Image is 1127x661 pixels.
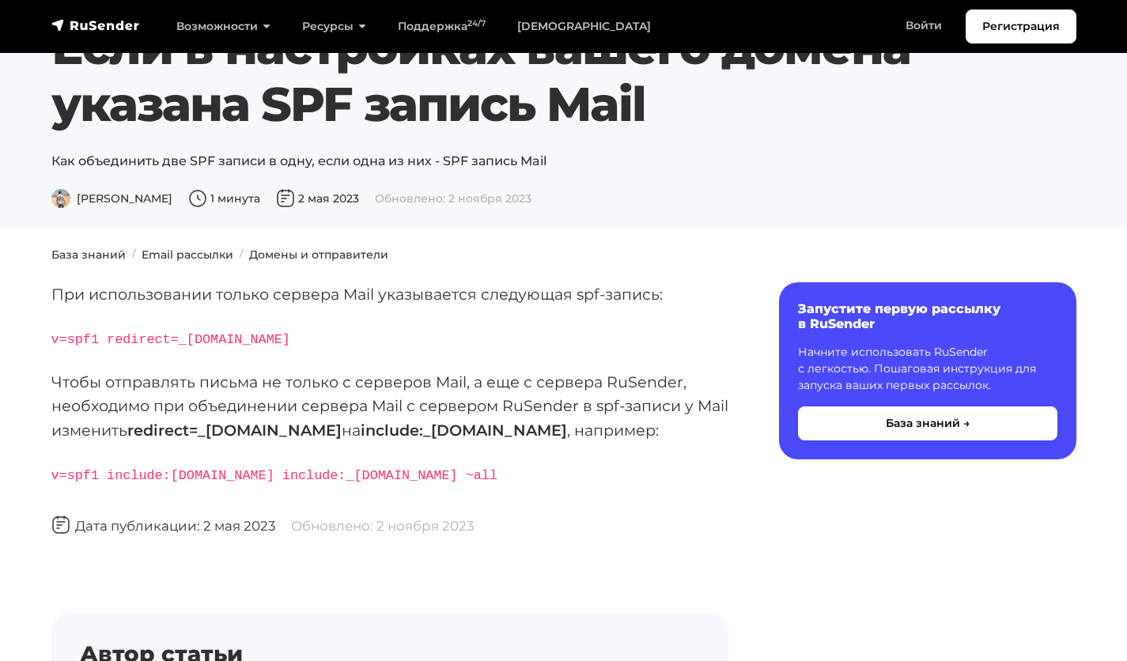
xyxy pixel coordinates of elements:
button: База знаний → [798,406,1057,440]
span: Обновлено: 2 ноября 2023 [291,518,474,534]
a: Регистрация [966,9,1076,43]
sup: 24/7 [467,18,486,28]
a: Ресурсы [286,10,382,43]
strong: redirect=_[DOMAIN_NAME] [127,421,342,440]
strong: include:_[DOMAIN_NAME] [361,421,567,440]
code: v=spf1 include:[DOMAIN_NAME] include:_[DOMAIN_NAME] ~all [51,468,497,483]
img: Дата публикации [276,189,295,208]
p: При использовании только сервера Mail указывается следующая spf-запись: [51,282,728,307]
h6: Запустите первую рассылку в RuSender [798,301,1057,331]
span: Дата публикации: 2 мая 2023 [51,518,275,534]
span: [PERSON_NAME] [51,191,172,206]
a: Поддержка24/7 [382,10,501,43]
a: Домены и отправители [249,247,388,262]
a: Войти [890,9,958,42]
a: База знаний [51,247,126,262]
a: Запустите первую рассылку в RuSender Начните использовать RuSender с легкостью. Пошаговая инструк... [779,282,1076,459]
span: Обновлено: 2 ноября 2023 [375,191,531,206]
span: 1 минута [188,191,260,206]
a: Возможности [161,10,286,43]
span: 2 мая 2023 [276,191,359,206]
img: RuSender [51,17,140,33]
a: [DEMOGRAPHIC_DATA] [501,10,667,43]
h1: Если в настройках вашего домена указана SPF запись Mail [51,19,1076,133]
a: Email рассылки [142,247,233,262]
nav: breadcrumb [42,247,1086,263]
p: Как объединить две SPF записи в одну, если одна из них - SPF запись Mail [51,152,1076,171]
p: Чтобы отправлять письма не только с серверов Mail, а еще с сервера RuSender, необходимо при объед... [51,370,728,443]
p: Начните использовать RuSender с легкостью. Пошаговая инструкция для запуска ваших первых рассылок. [798,344,1057,394]
img: Дата публикации [51,516,70,534]
code: v=spf1 redirect=_[DOMAIN_NAME] [51,332,290,347]
img: Время чтения [188,189,207,208]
